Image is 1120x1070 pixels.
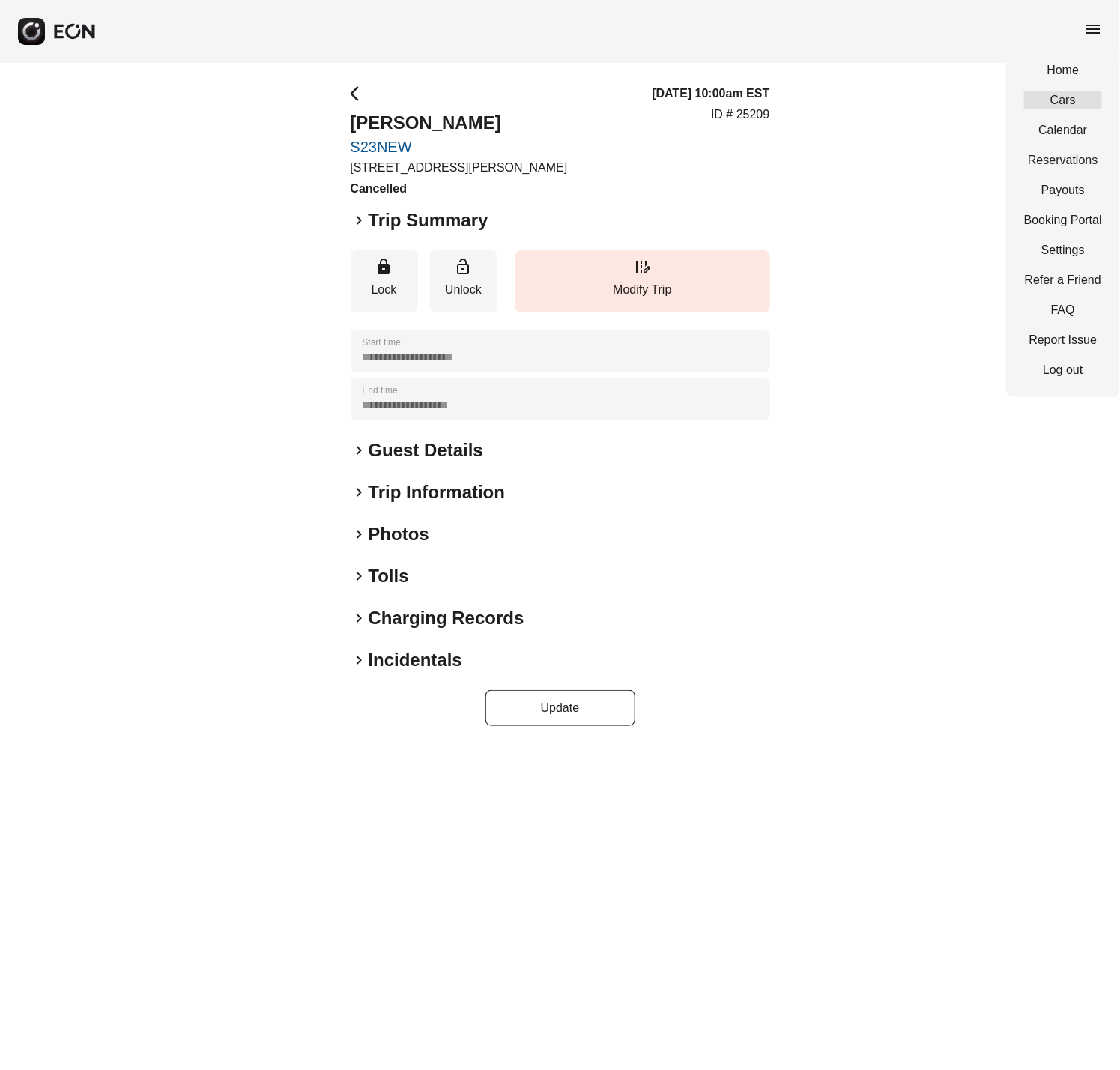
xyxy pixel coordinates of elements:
[369,564,409,588] h2: Tolls
[1024,211,1102,229] a: Booking Portal
[1024,121,1102,139] a: Calendar
[1024,271,1102,289] a: Refer a Friend
[369,480,506,504] h2: Trip Information
[711,106,769,124] p: ID # 25209
[1024,241,1102,259] a: Settings
[375,258,393,276] span: lock
[351,441,369,459] span: keyboard_arrow_right
[523,281,763,299] p: Modify Trip
[1084,20,1102,38] span: menu
[351,211,369,229] span: keyboard_arrow_right
[369,648,462,672] h2: Incidentals
[1024,151,1102,169] a: Reservations
[351,159,568,177] p: [STREET_ADDRESS][PERSON_NAME]
[351,525,369,543] span: keyboard_arrow_right
[1024,331,1102,349] a: Report Issue
[485,690,635,726] button: Update
[455,258,473,276] span: lock_open
[351,138,568,156] a: S23NEW
[369,606,524,630] h2: Charging Records
[1024,181,1102,199] a: Payouts
[351,609,369,627] span: keyboard_arrow_right
[351,85,369,103] span: arrow_back_ios
[369,522,429,546] h2: Photos
[369,438,483,462] h2: Guest Details
[358,281,411,299] p: Lock
[634,258,652,276] span: edit_road
[438,281,490,299] p: Unlock
[430,250,497,312] button: Unlock
[369,208,488,232] h2: Trip Summary
[515,250,770,312] button: Modify Trip
[351,180,568,198] h3: Cancelled
[351,111,568,135] h2: [PERSON_NAME]
[1024,361,1102,379] a: Log out
[351,250,418,312] button: Lock
[351,567,369,585] span: keyboard_arrow_right
[1024,301,1102,319] a: FAQ
[1024,61,1102,79] a: Home
[351,483,369,501] span: keyboard_arrow_right
[1024,91,1102,109] a: Cars
[652,85,769,103] h3: [DATE] 10:00am EST
[351,651,369,669] span: keyboard_arrow_right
